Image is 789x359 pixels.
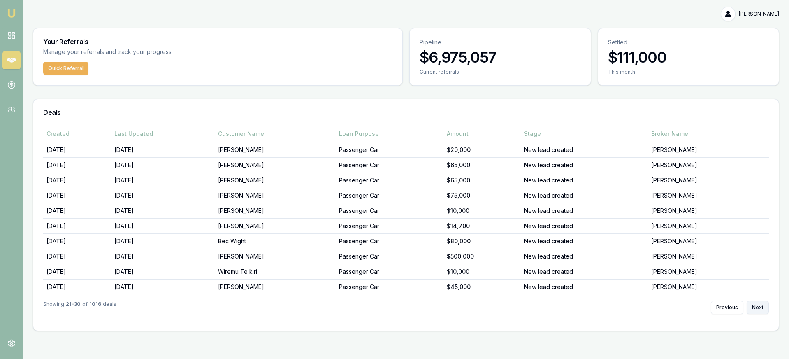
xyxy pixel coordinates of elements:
[608,69,769,75] div: This month
[43,109,769,116] h3: Deals
[111,249,215,264] td: [DATE]
[215,157,336,173] td: [PERSON_NAME]
[521,264,648,279] td: New lead created
[447,161,517,169] div: $65,000
[447,283,517,291] div: $45,000
[111,142,215,157] td: [DATE]
[447,176,517,184] div: $65,000
[648,264,769,279] td: [PERSON_NAME]
[447,222,517,230] div: $14,700
[336,203,443,218] td: Passenger Car
[521,218,648,233] td: New lead created
[215,203,336,218] td: [PERSON_NAME]
[711,301,743,314] button: Previous
[215,264,336,279] td: Wiremu Te kiri
[339,130,440,138] div: Loan Purpose
[43,188,111,203] td: [DATE]
[215,142,336,157] td: [PERSON_NAME]
[66,301,81,314] strong: 21 - 30
[111,157,215,173] td: [DATE]
[447,146,517,154] div: $20,000
[215,233,336,249] td: Bec Wight
[114,130,211,138] div: Last Updated
[43,264,111,279] td: [DATE]
[420,49,581,65] h3: $6,975,057
[447,252,517,261] div: $500,000
[111,233,215,249] td: [DATE]
[648,218,769,233] td: [PERSON_NAME]
[43,62,88,75] button: Quick Referral
[648,188,769,203] td: [PERSON_NAME]
[524,130,645,138] div: Stage
[521,142,648,157] td: New lead created
[43,218,111,233] td: [DATE]
[608,49,769,65] h3: $111,000
[7,8,16,18] img: emu-icon-u.png
[43,279,111,294] td: [DATE]
[43,142,111,157] td: [DATE]
[648,142,769,157] td: [PERSON_NAME]
[651,130,766,138] div: Broker Name
[608,38,769,47] p: Settled
[215,279,336,294] td: [PERSON_NAME]
[43,301,116,314] div: Showing of deals
[447,191,517,200] div: $75,000
[43,249,111,264] td: [DATE]
[336,233,443,249] td: Passenger Car
[336,142,443,157] td: Passenger Car
[521,233,648,249] td: New lead created
[215,218,336,233] td: [PERSON_NAME]
[111,173,215,188] td: [DATE]
[648,203,769,218] td: [PERSON_NAME]
[521,173,648,188] td: New lead created
[43,157,111,173] td: [DATE]
[336,279,443,294] td: Passenger Car
[336,218,443,233] td: Passenger Car
[111,203,215,218] td: [DATE]
[43,233,111,249] td: [DATE]
[111,264,215,279] td: [DATE]
[747,301,769,314] button: Next
[336,173,443,188] td: Passenger Car
[420,38,581,47] p: Pipeline
[521,203,648,218] td: New lead created
[336,157,443,173] td: Passenger Car
[648,173,769,188] td: [PERSON_NAME]
[648,233,769,249] td: [PERSON_NAME]
[521,157,648,173] td: New lead created
[89,301,101,314] strong: 1016
[218,130,332,138] div: Customer Name
[336,264,443,279] td: Passenger Car
[336,188,443,203] td: Passenger Car
[447,130,517,138] div: Amount
[43,38,392,45] h3: Your Referrals
[420,69,581,75] div: Current referrals
[648,249,769,264] td: [PERSON_NAME]
[111,279,215,294] td: [DATE]
[648,157,769,173] td: [PERSON_NAME]
[43,173,111,188] td: [DATE]
[43,203,111,218] td: [DATE]
[521,279,648,294] td: New lead created
[521,188,648,203] td: New lead created
[215,173,336,188] td: [PERSON_NAME]
[111,218,215,233] td: [DATE]
[447,207,517,215] div: $10,000
[43,47,254,57] p: Manage your referrals and track your progress.
[739,11,779,17] span: [PERSON_NAME]
[648,279,769,294] td: [PERSON_NAME]
[215,188,336,203] td: [PERSON_NAME]
[447,237,517,245] div: $80,000
[521,249,648,264] td: New lead created
[336,249,443,264] td: Passenger Car
[447,268,517,276] div: $10,000
[215,249,336,264] td: [PERSON_NAME]
[111,188,215,203] td: [DATE]
[46,130,108,138] div: Created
